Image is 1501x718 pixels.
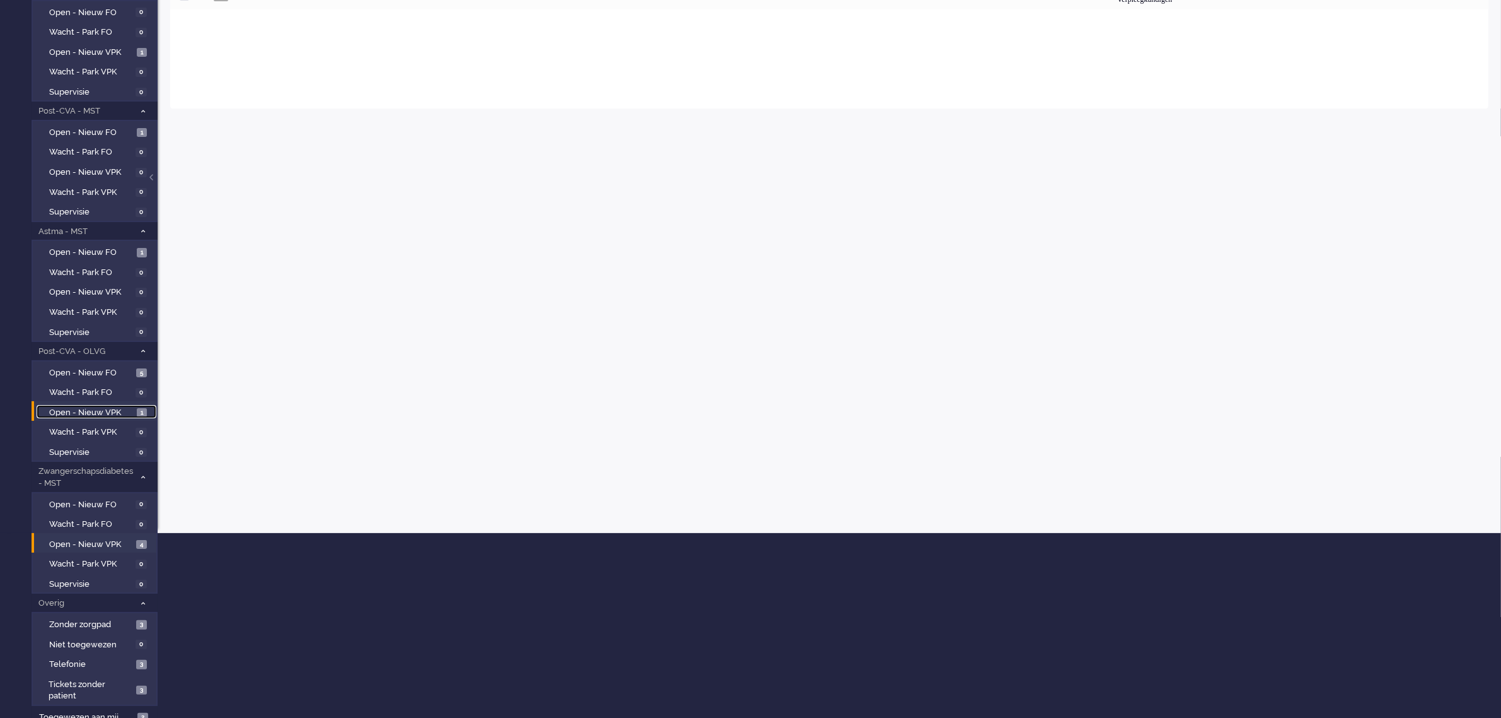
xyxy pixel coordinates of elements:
[37,185,156,199] a: Wacht - Park VPK 0
[37,657,156,671] a: Telefonie 3
[37,204,156,218] a: Supervisie 0
[37,405,156,419] a: Open - Nieuw VPK 1
[37,125,156,139] a: Open - Nieuw FO 1
[37,144,156,158] a: Wacht - Park FO 0
[37,597,134,609] span: Overig
[37,637,156,651] a: Niet toegewezen 0
[37,226,134,238] span: Astma - MST
[49,327,132,339] span: Supervisie
[49,619,133,631] span: Zonder zorgpad
[37,365,156,379] a: Open - Nieuw FO 5
[136,268,147,278] span: 0
[136,560,147,569] span: 0
[49,7,132,19] span: Open - Nieuw FO
[37,577,156,591] a: Supervisie 0
[37,285,156,298] a: Open - Nieuw VPK 0
[137,408,147,418] span: 1
[137,248,147,257] span: 1
[49,286,132,298] span: Open - Nieuw VPK
[136,620,147,630] span: 3
[136,8,147,17] span: 0
[49,26,132,38] span: Wacht - Park FO
[49,519,132,531] span: Wacht - Park FO
[136,68,147,77] span: 0
[49,47,134,59] span: Open - Nieuw VPK
[136,388,147,397] span: 0
[37,5,156,19] a: Open - Nieuw FO 0
[136,327,147,337] span: 0
[49,307,132,319] span: Wacht - Park VPK
[49,86,132,98] span: Supervisie
[136,288,147,297] span: 0
[37,165,156,179] a: Open - Nieuw VPK 0
[49,579,132,591] span: Supervisie
[49,387,132,399] span: Wacht - Park FO
[137,48,147,57] span: 1
[136,448,147,457] span: 0
[49,407,134,419] span: Open - Nieuw VPK
[136,148,147,157] span: 0
[37,85,156,98] a: Supervisie 0
[136,88,147,97] span: 0
[37,445,156,459] a: Supervisie 0
[136,168,147,177] span: 0
[37,265,156,279] a: Wacht - Park FO 0
[136,540,147,550] span: 4
[136,368,147,378] span: 5
[49,558,132,570] span: Wacht - Park VPK
[49,247,134,259] span: Open - Nieuw FO
[37,305,156,319] a: Wacht - Park VPK 0
[136,580,147,589] span: 0
[136,428,147,437] span: 0
[37,556,156,570] a: Wacht - Park VPK 0
[136,188,147,197] span: 0
[37,64,156,78] a: Wacht - Park VPK 0
[49,206,132,218] span: Supervisie
[49,367,133,379] span: Open - Nieuw FO
[37,25,156,38] a: Wacht - Park FO 0
[37,517,156,531] a: Wacht - Park FO 0
[137,128,147,138] span: 1
[49,499,132,511] span: Open - Nieuw FO
[37,105,134,117] span: Post-CVA - MST
[49,639,132,651] span: Niet toegewezen
[49,267,132,279] span: Wacht - Park FO
[37,385,156,399] a: Wacht - Park FO 0
[49,127,134,139] span: Open - Nieuw FO
[49,679,132,702] span: Tickets zonder patient
[136,208,147,217] span: 0
[37,466,134,489] span: Zwangerschapsdiabetes - MST
[136,660,147,669] span: 3
[37,45,156,59] a: Open - Nieuw VPK 1
[37,497,156,511] a: Open - Nieuw FO 0
[136,308,147,317] span: 0
[136,640,147,649] span: 0
[49,187,132,199] span: Wacht - Park VPK
[49,447,132,459] span: Supervisie
[37,245,156,259] a: Open - Nieuw FO 1
[49,146,132,158] span: Wacht - Park FO
[49,539,133,551] span: Open - Nieuw VPK
[49,659,133,671] span: Telefonie
[49,427,132,438] span: Wacht - Park VPK
[136,28,147,37] span: 0
[37,346,134,358] span: Post-CVA - OLVG
[37,617,156,631] a: Zonder zorgpad 3
[37,537,156,551] a: Open - Nieuw VPK 4
[136,686,147,695] span: 3
[136,500,147,510] span: 0
[37,677,156,702] a: Tickets zonder patient 3
[49,66,132,78] span: Wacht - Park VPK
[136,520,147,529] span: 0
[37,425,156,438] a: Wacht - Park VPK 0
[49,167,132,179] span: Open - Nieuw VPK
[37,325,156,339] a: Supervisie 0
